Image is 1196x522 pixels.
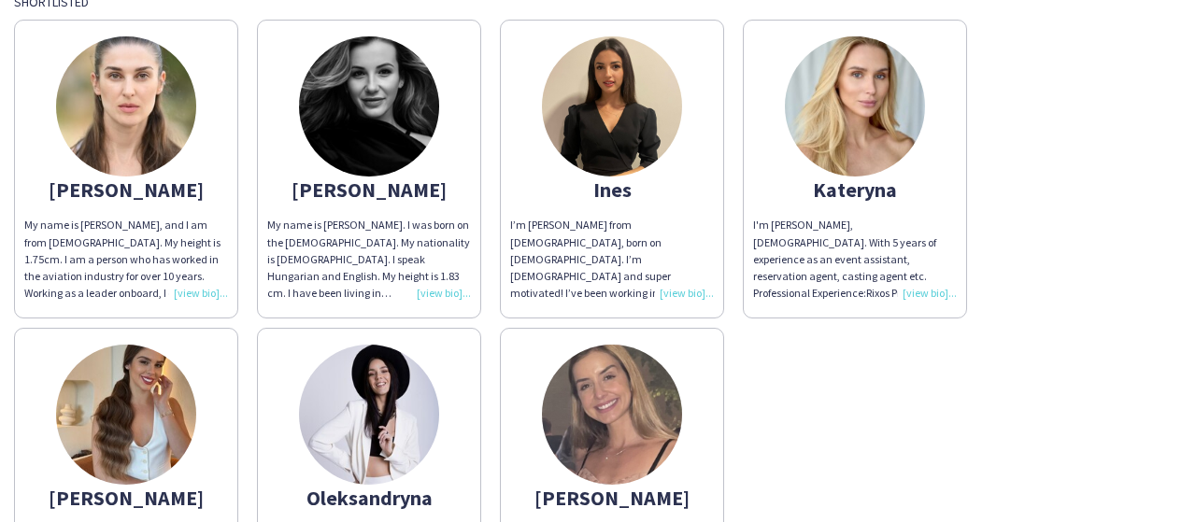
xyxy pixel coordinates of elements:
img: thumb-6620cb98436e3.jpeg [56,345,196,485]
img: thumb-67dbbf4d779c2.jpeg [299,36,439,176]
div: [PERSON_NAME] [267,181,471,198]
img: thumb-16696507296384d9299f0db.jpeg [542,36,682,176]
div: Kateryna [753,181,957,198]
div: My name is [PERSON_NAME], and I am from [DEMOGRAPHIC_DATA]. My height is 1.75cm. I am a person wh... [24,217,228,302]
img: thumb-662b7dc40f52e.jpeg [299,345,439,485]
img: thumb-66dc0e5ce1933.jpg [56,36,196,176]
img: thumb-2a57d731-b7b6-492a-b9b5-2b59371f8645.jpg [542,345,682,485]
div: Oleksandryna [267,489,471,506]
div: Ines [510,181,714,198]
div: I'm [PERSON_NAME], [DEMOGRAPHIC_DATA]. With 5 years of experience as an event assistant, reservat... [753,217,957,302]
div: [PERSON_NAME] [510,489,714,506]
div: [PERSON_NAME] [24,181,228,198]
img: thumb-67c98d805fc58.jpeg [785,36,925,176]
div: My name is [PERSON_NAME]. I was born on the [DEMOGRAPHIC_DATA]. My nationality is [DEMOGRAPHIC_DA... [267,217,471,302]
div: I’m [PERSON_NAME] from [DEMOGRAPHIC_DATA], born on [DEMOGRAPHIC_DATA]. I’m [DEMOGRAPHIC_DATA] and... [510,217,714,302]
div: [PERSON_NAME] [24,489,228,506]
